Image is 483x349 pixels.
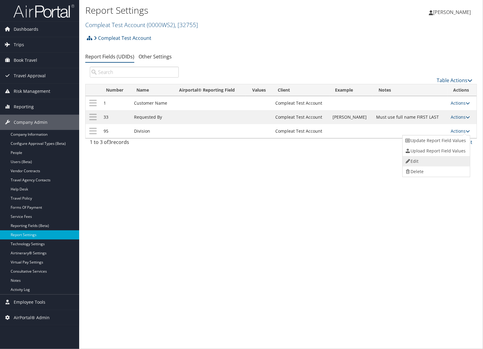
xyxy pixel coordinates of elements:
td: Requested By [131,110,174,124]
td: Compleat Test Account [272,110,330,124]
img: airportal-logo.png [13,4,74,18]
td: Must use full name FIRST LAST [373,110,447,124]
th: Number [100,84,131,96]
td: [PERSON_NAME] [330,110,373,124]
h1: Report Settings [85,4,346,17]
input: Search [90,67,179,78]
span: Dashboards [14,22,38,37]
td: 33 [100,110,131,124]
span: [PERSON_NAME] [433,9,471,16]
a: Table Actions [437,77,472,84]
span: Book Travel [14,53,37,68]
th: : activate to sort column ascending [86,84,100,96]
td: Compleat Test Account [272,124,330,138]
td: 95 [100,124,131,138]
span: Trips [14,37,24,52]
span: Employee Tools [14,295,45,310]
a: Upload Report Field Values [403,146,468,156]
span: Company Admin [14,115,48,130]
a: Compleat Test Account [85,21,198,29]
td: Division [131,124,174,138]
th: Actions [448,84,477,96]
th: Values [246,84,273,96]
a: Actions [451,128,470,134]
span: , [ 32755 ] [175,21,198,29]
th: Notes [373,84,447,96]
a: [PERSON_NAME] [429,3,477,21]
a: Actions [451,114,470,120]
a: Edit [403,156,468,166]
span: Risk Management [14,84,50,99]
a: Update Report Field Values [403,135,468,146]
td: Compleat Test Account [272,96,330,110]
a: Report Fields (UDIDs) [85,53,134,60]
td: 1 [100,96,131,110]
td: Customer Name [131,96,174,110]
a: Delete [403,166,468,177]
a: Other Settings [139,53,172,60]
th: Example [330,84,373,96]
span: 3 [108,139,111,145]
a: Actions [451,100,470,106]
span: Reporting [14,99,34,114]
span: Travel Approval [14,68,46,83]
div: 1 to 3 of records [90,138,179,149]
a: Compleat Test Account [94,32,151,44]
th: Name [131,84,174,96]
th: Client [272,84,330,96]
span: ( 0000WS2 ) [147,21,175,29]
th: Airportal&reg; Reporting Field [174,84,246,96]
span: AirPortal® Admin [14,310,50,325]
